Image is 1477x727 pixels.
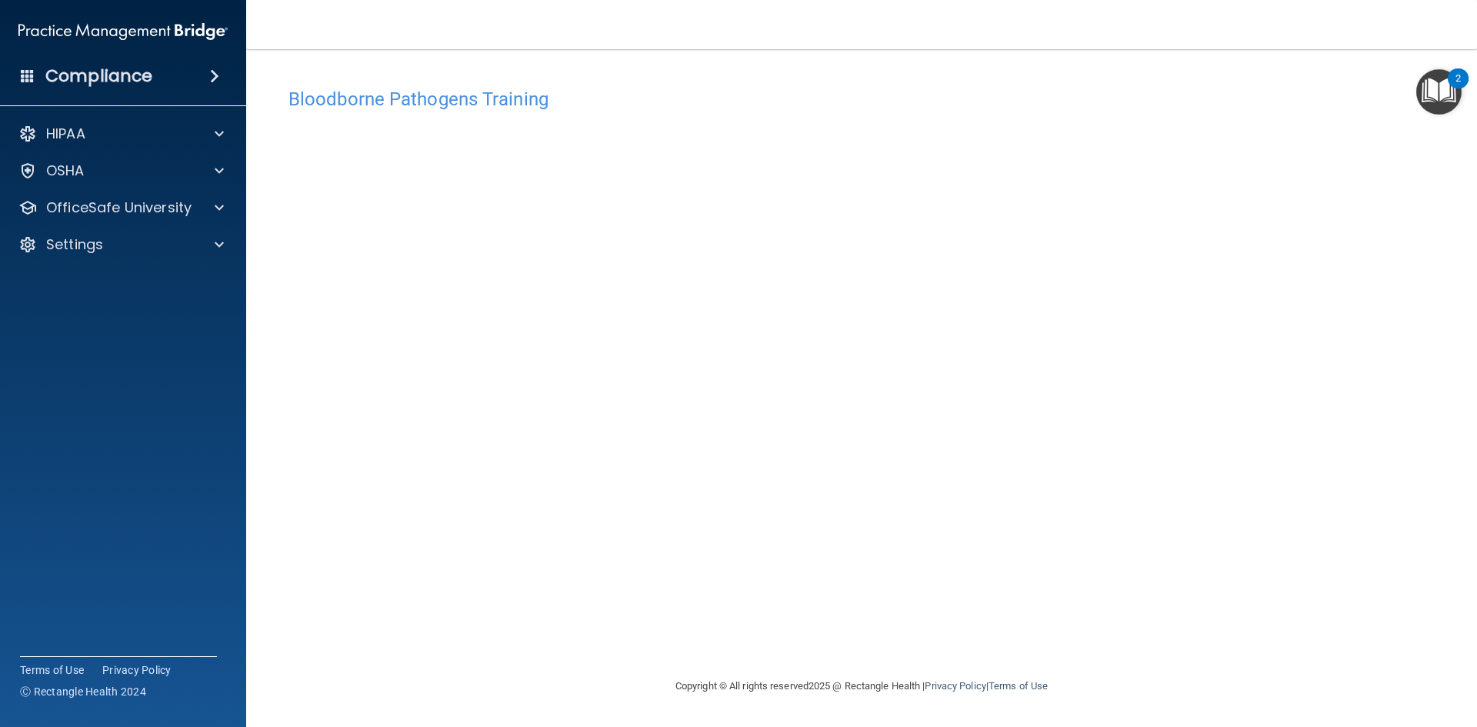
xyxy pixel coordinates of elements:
[1455,78,1461,98] div: 2
[45,65,152,87] h4: Compliance
[989,680,1048,692] a: Terms of Use
[18,198,224,217] a: OfficeSafe University
[18,125,224,143] a: HIPAA
[288,118,1435,591] iframe: bbp
[18,162,224,180] a: OSHA
[1211,618,1459,679] iframe: Drift Widget Chat Controller
[46,198,192,217] p: OfficeSafe University
[18,235,224,254] a: Settings
[925,680,985,692] a: Privacy Policy
[46,235,103,254] p: Settings
[288,89,1435,109] h4: Bloodborne Pathogens Training
[1416,69,1462,115] button: Open Resource Center, 2 new notifications
[102,662,172,678] a: Privacy Policy
[581,662,1142,711] div: Copyright © All rights reserved 2025 @ Rectangle Health | |
[46,125,85,143] p: HIPAA
[46,162,85,180] p: OSHA
[20,662,84,678] a: Terms of Use
[18,16,228,47] img: PMB logo
[20,684,146,699] span: Ⓒ Rectangle Health 2024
